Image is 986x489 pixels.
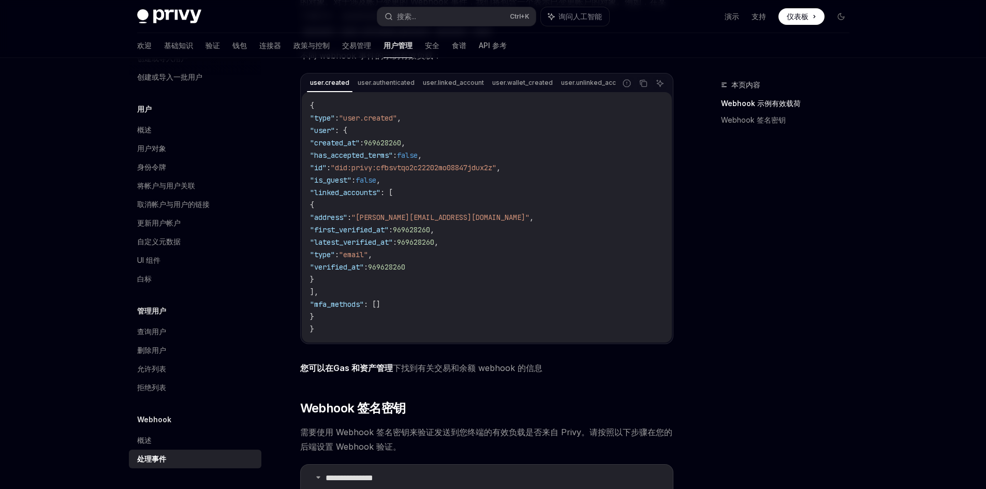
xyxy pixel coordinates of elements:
font: 需要使用 Webhook 签名密钥来验证发送到您终端的有效负载是否来自 Privy。请按照以下步骤在您的后端设置 Webhook 验证。 [300,427,672,452]
button: 询问人工智能 [541,7,609,26]
span: 969628260 [368,262,405,272]
div: user.authenticated [355,77,418,89]
a: UI 组件 [129,251,261,270]
button: 复制代码块中的内容 [637,77,650,90]
span: ], [310,287,318,297]
button: 搜索...Ctrl+K [377,7,536,26]
font: 允许列表 [137,364,166,373]
font: 更新用户帐户 [137,218,181,227]
button: 切换暗模式 [833,8,849,25]
span: "verified_at" [310,262,364,272]
span: { [310,101,314,110]
a: 取消帐户与用户的链接 [129,195,261,214]
span: "type" [310,250,335,259]
span: "did:privy:cfbsvtqo2c22202mo08847jdux2z" [331,163,496,172]
a: 钱包 [232,33,247,58]
span: 969628260 [393,225,430,234]
a: API 参考 [479,33,507,58]
span: , [430,225,434,234]
span: "user" [310,126,335,135]
span: , [418,151,422,160]
a: 白标 [129,270,261,288]
img: 深色标志 [137,9,201,24]
span: , [368,250,372,259]
a: 拒绝列表 [129,378,261,397]
font: 将帐户与用户关联 [137,181,195,190]
span: : [335,113,339,123]
a: 食谱 [452,33,466,58]
span: : [ [380,188,393,197]
font: Webhook 签名密钥 [300,401,406,416]
a: 用户管理 [384,33,413,58]
a: 连接器 [259,33,281,58]
span: "email" [339,250,368,259]
a: 查询用户 [129,322,261,341]
span: : [389,225,393,234]
font: 管理用户 [137,306,166,315]
span: false [397,151,418,160]
a: 支持 [752,11,766,22]
font: 政策与控制 [293,41,330,50]
span: , [529,213,534,222]
font: 连接器 [259,41,281,50]
a: 基础知识 [164,33,193,58]
span: : [347,213,351,222]
a: 安全 [425,33,439,58]
font: Webhook 签名密钥 [721,115,786,124]
span: : [393,238,397,247]
font: Webhook [137,415,171,424]
span: "latest_verified_at" [310,238,393,247]
span: false [356,175,376,185]
font: 询问人工智能 [558,12,602,21]
div: user.wallet_created [489,77,556,89]
span: , [376,175,380,185]
span: , [397,113,401,123]
font: 取消帐户与用户的链接 [137,200,210,209]
font: 创建或导入一批用户 [137,72,202,81]
font: 演示 [725,12,739,21]
font: 查询用户 [137,327,166,336]
a: 演示 [725,11,739,22]
span: } [310,275,314,284]
a: 概述 [129,121,261,139]
span: : [327,163,331,172]
span: "linked_accounts" [310,188,380,197]
font: 白标 [137,274,152,283]
span: : [351,175,356,185]
span: "has_accepted_terms" [310,151,393,160]
span: "mfa_methods" [310,300,364,309]
font: 用户管理 [384,41,413,50]
font: 概述 [137,125,152,134]
a: 身份令牌 [129,158,261,176]
font: 仪表板 [787,12,808,21]
font: 验证 [205,41,220,50]
a: 创建或导入一批用户 [129,68,261,86]
font: 交易管理 [342,41,371,50]
font: 自定义元数据 [137,237,181,246]
font: 删除用户 [137,346,166,354]
a: 将帐户与用户关联 [129,176,261,195]
font: 您可以在Gas 和资产管理 [300,363,393,373]
span: : [] [364,300,380,309]
a: 更新用户帐户 [129,214,261,232]
font: 拒绝列表 [137,383,166,392]
span: , [434,238,438,247]
span: "address" [310,213,347,222]
font: API 参考 [479,41,507,50]
font: 本页内容 [731,80,760,89]
a: 仪表板 [778,8,825,25]
a: Webhook 签名密钥 [721,112,858,128]
font: 基础知识 [164,41,193,50]
a: Webhook 示例有效载荷 [721,95,858,112]
a: 交易管理 [342,33,371,58]
span: "[PERSON_NAME][EMAIL_ADDRESS][DOMAIN_NAME]" [351,213,529,222]
a: 您可以在Gas 和资产管理 [300,363,393,374]
font: 身份令牌 [137,162,166,171]
span: 969628260 [364,138,401,147]
button: 报告错误代码 [620,77,634,90]
a: 验证 [205,33,220,58]
font: Ctrl [510,12,521,20]
font: 钱包 [232,41,247,50]
font: +K [521,12,529,20]
span: "is_guest" [310,175,351,185]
